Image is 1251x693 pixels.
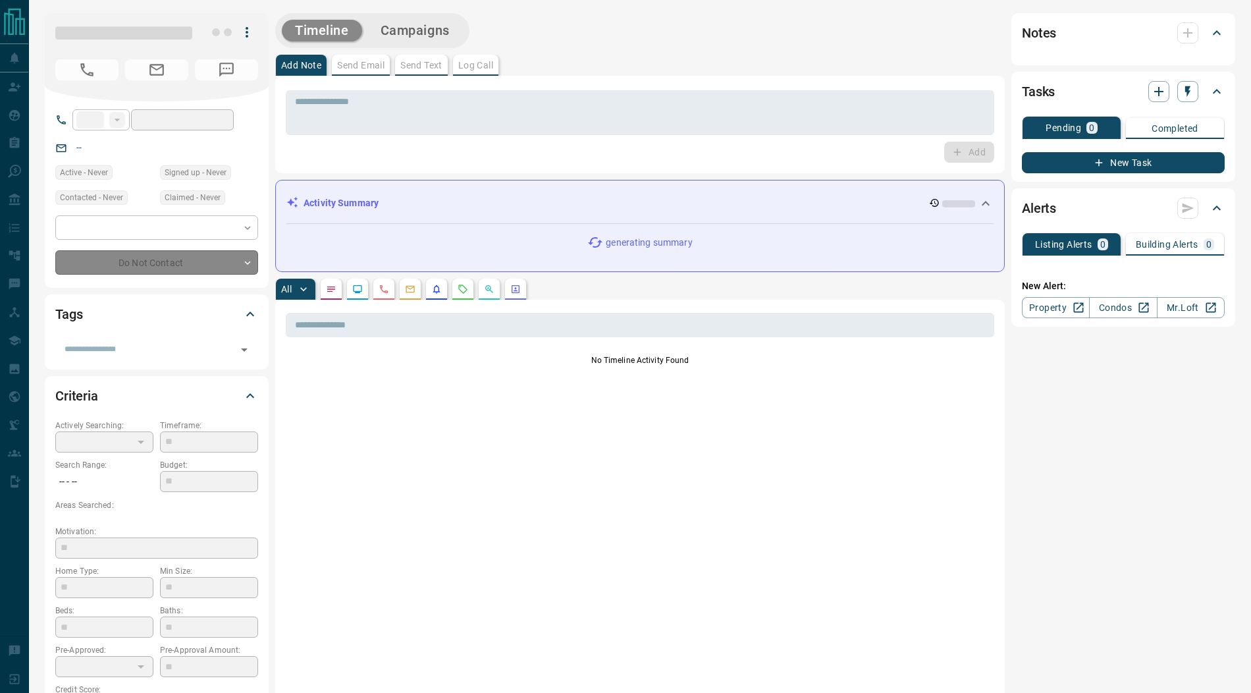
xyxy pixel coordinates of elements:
p: Activity Summary [304,196,379,210]
a: -- [76,142,82,153]
h2: Criteria [55,385,98,406]
p: Areas Searched: [55,499,258,511]
svg: Opportunities [484,284,494,294]
p: Building Alerts [1136,240,1198,249]
a: Mr.Loft [1157,297,1225,318]
div: Tasks [1022,76,1225,107]
div: Activity Summary [286,191,994,215]
p: Budget: [160,459,258,471]
div: Criteria [55,380,258,412]
h2: Tags [55,304,82,325]
svg: Listing Alerts [431,284,442,294]
h2: Tasks [1022,81,1055,102]
a: Property [1022,297,1090,318]
p: Pending [1046,123,1081,132]
svg: Calls [379,284,389,294]
p: Timeframe: [160,420,258,431]
p: Listing Alerts [1035,240,1092,249]
div: Do Not Contact [55,250,258,275]
p: Completed [1152,124,1198,133]
div: Tags [55,298,258,330]
span: No Number [55,59,119,80]
a: Condos [1089,297,1157,318]
p: No Timeline Activity Found [286,354,994,366]
p: 0 [1089,123,1094,132]
h2: Alerts [1022,198,1056,219]
h2: Notes [1022,22,1056,43]
span: Signed up - Never [165,166,226,179]
p: generating summary [606,236,692,250]
p: Pre-Approved: [55,644,153,656]
span: Claimed - Never [165,191,221,204]
p: 0 [1206,240,1211,249]
svg: Requests [458,284,468,294]
p: 0 [1100,240,1105,249]
svg: Agent Actions [510,284,521,294]
p: Add Note [281,61,321,70]
button: New Task [1022,152,1225,173]
p: -- - -- [55,471,153,493]
p: Search Range: [55,459,153,471]
p: Actively Searching: [55,420,153,431]
span: No Email [125,59,188,80]
span: Active - Never [60,166,108,179]
p: Pre-Approval Amount: [160,644,258,656]
button: Timeline [282,20,362,42]
svg: Notes [326,284,336,294]
p: Min Size: [160,565,258,577]
div: Notes [1022,17,1225,49]
span: Contacted - Never [60,191,123,204]
button: Campaigns [367,20,463,42]
svg: Emails [405,284,415,294]
div: Alerts [1022,192,1225,224]
p: All [281,285,292,294]
p: Motivation: [55,526,258,538]
p: Home Type: [55,565,153,577]
span: No Number [195,59,258,80]
p: Beds: [55,605,153,617]
p: New Alert: [1022,279,1225,293]
p: Baths: [160,605,258,617]
svg: Lead Browsing Activity [352,284,363,294]
button: Open [235,341,253,359]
